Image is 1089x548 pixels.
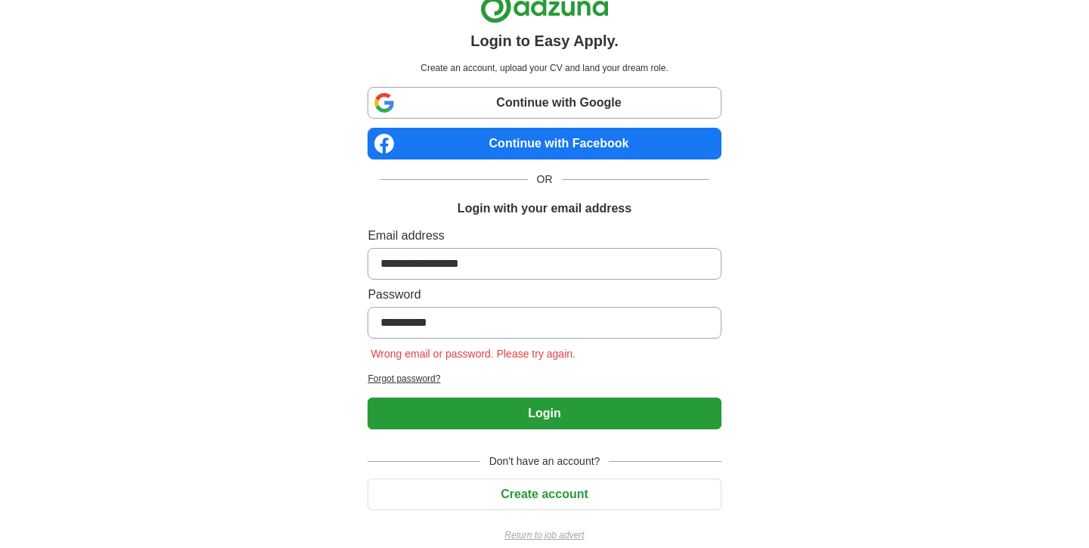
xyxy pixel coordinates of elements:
p: Create an account, upload your CV and land your dream role. [371,61,718,75]
button: Create account [368,478,721,510]
span: OR [528,172,562,187]
a: Continue with Facebook [368,128,721,159]
a: Create account [368,488,721,500]
span: Wrong email or password. Please try again. [368,348,579,360]
span: Don't have an account? [480,454,610,469]
label: Email address [368,227,721,245]
a: Continue with Google [368,87,721,119]
button: Login [368,398,721,429]
a: Forgot password? [368,372,721,385]
h1: Login with your email address [458,200,631,218]
a: Return to job advert [368,528,721,542]
h1: Login to Easy Apply. [470,29,619,52]
label: Password [368,286,721,304]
